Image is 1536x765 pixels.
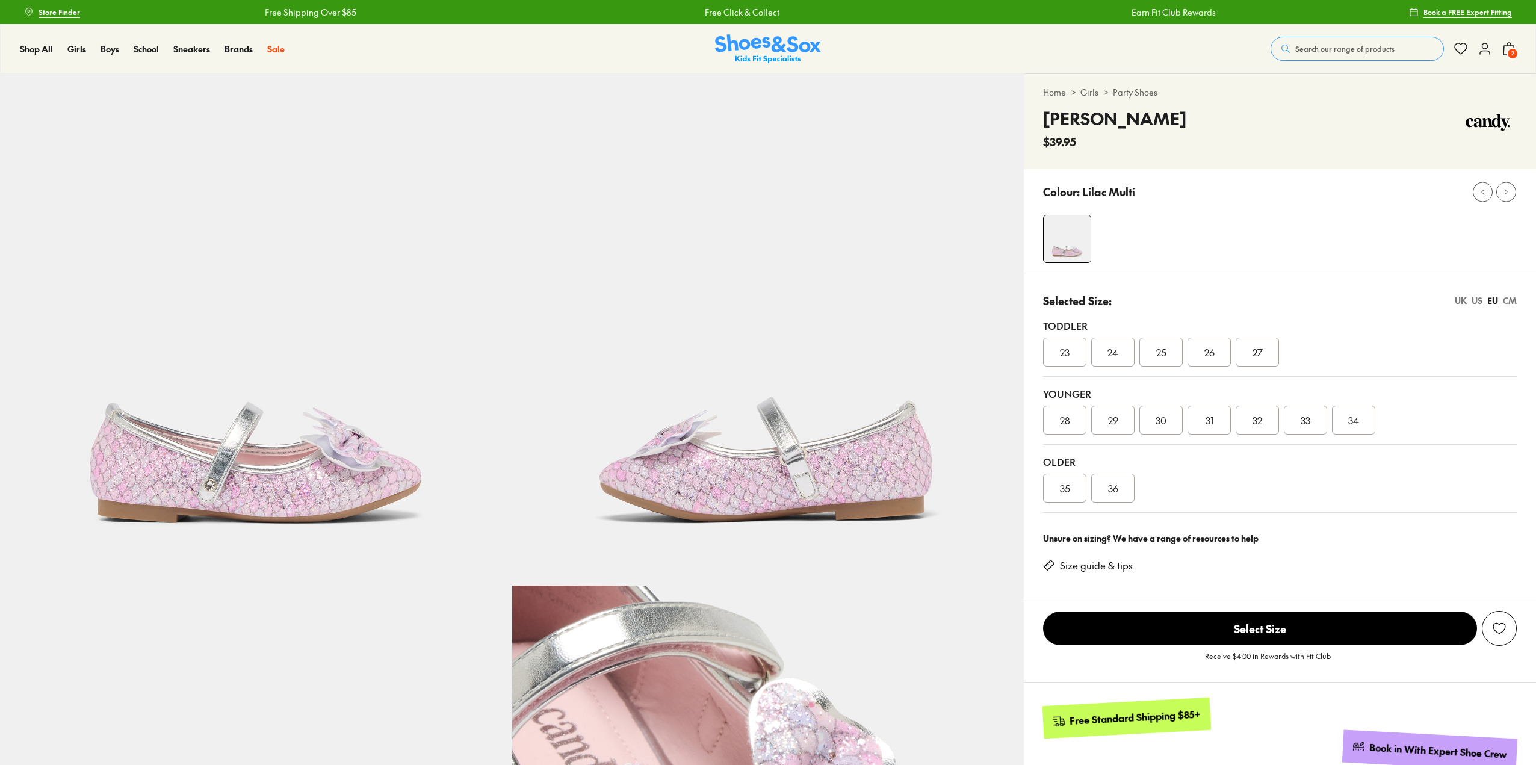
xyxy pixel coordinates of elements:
[704,6,778,19] a: Free Click & Collect
[1156,413,1166,427] span: 30
[512,73,1024,586] img: 5-554489_1
[1455,294,1467,307] div: UK
[1107,345,1118,359] span: 24
[1301,413,1310,427] span: 33
[1409,1,1512,23] a: Book a FREE Expert Fitting
[1043,86,1066,99] a: Home
[1043,134,1076,150] span: $39.95
[67,43,86,55] a: Girls
[101,43,119,55] a: Boys
[1487,294,1498,307] div: EU
[1295,43,1395,54] span: Search our range of products
[1060,481,1070,495] span: 35
[1204,345,1215,359] span: 26
[24,1,80,23] a: Store Finder
[1043,293,1112,309] p: Selected Size:
[1503,294,1517,307] div: CM
[1206,413,1213,427] span: 31
[1043,106,1186,131] h4: [PERSON_NAME]
[715,34,821,64] a: Shoes & Sox
[1482,611,1517,646] button: Add to Wishlist
[1507,48,1519,60] span: 2
[1043,611,1477,646] button: Select Size
[1472,294,1482,307] div: US
[1369,741,1508,761] div: Book in With Expert Shoe Crew
[1082,184,1135,200] p: Lilac Multi
[1459,106,1517,142] img: Vendor logo
[1043,532,1517,545] div: Unsure on sizing? We have a range of resources to help
[39,7,80,17] span: Store Finder
[1042,698,1211,739] a: Free Standard Shipping $85+
[1271,37,1444,61] button: Search our range of products
[1070,708,1201,728] div: Free Standard Shipping $85+
[1113,86,1157,99] a: Party Shoes
[1423,7,1512,17] span: Book a FREE Expert Fitting
[1253,345,1263,359] span: 27
[1044,215,1091,262] img: 4-554488_1
[1253,413,1262,427] span: 32
[1043,184,1080,200] p: Colour:
[1131,6,1215,19] a: Earn Fit Club Rewards
[1043,86,1517,99] div: > >
[264,6,355,19] a: Free Shipping Over $85
[1108,481,1118,495] span: 36
[1502,36,1516,62] button: 2
[134,43,159,55] a: School
[1060,413,1070,427] span: 28
[1060,345,1070,359] span: 23
[1205,651,1331,672] p: Receive $4.00 in Rewards with Fit Club
[1108,413,1118,427] span: 29
[1348,413,1359,427] span: 34
[1080,86,1098,99] a: Girls
[173,43,210,55] a: Sneakers
[715,34,821,64] img: SNS_Logo_Responsive.svg
[1043,386,1517,401] div: Younger
[1060,559,1133,572] a: Size guide & tips
[20,43,53,55] a: Shop All
[1043,454,1517,469] div: Older
[1043,318,1517,333] div: Toddler
[267,43,285,55] a: Sale
[1043,612,1477,645] span: Select Size
[225,43,253,55] a: Brands
[1156,345,1166,359] span: 25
